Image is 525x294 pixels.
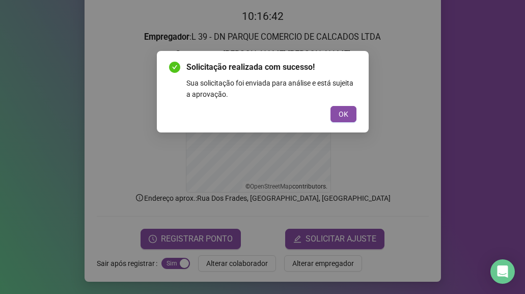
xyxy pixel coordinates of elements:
[490,259,515,284] div: Open Intercom Messenger
[330,106,356,122] button: OK
[186,77,356,100] div: Sua solicitação foi enviada para análise e está sujeita a aprovação.
[169,62,180,73] span: check-circle
[339,109,348,120] span: OK
[186,61,356,73] span: Solicitação realizada com sucesso!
